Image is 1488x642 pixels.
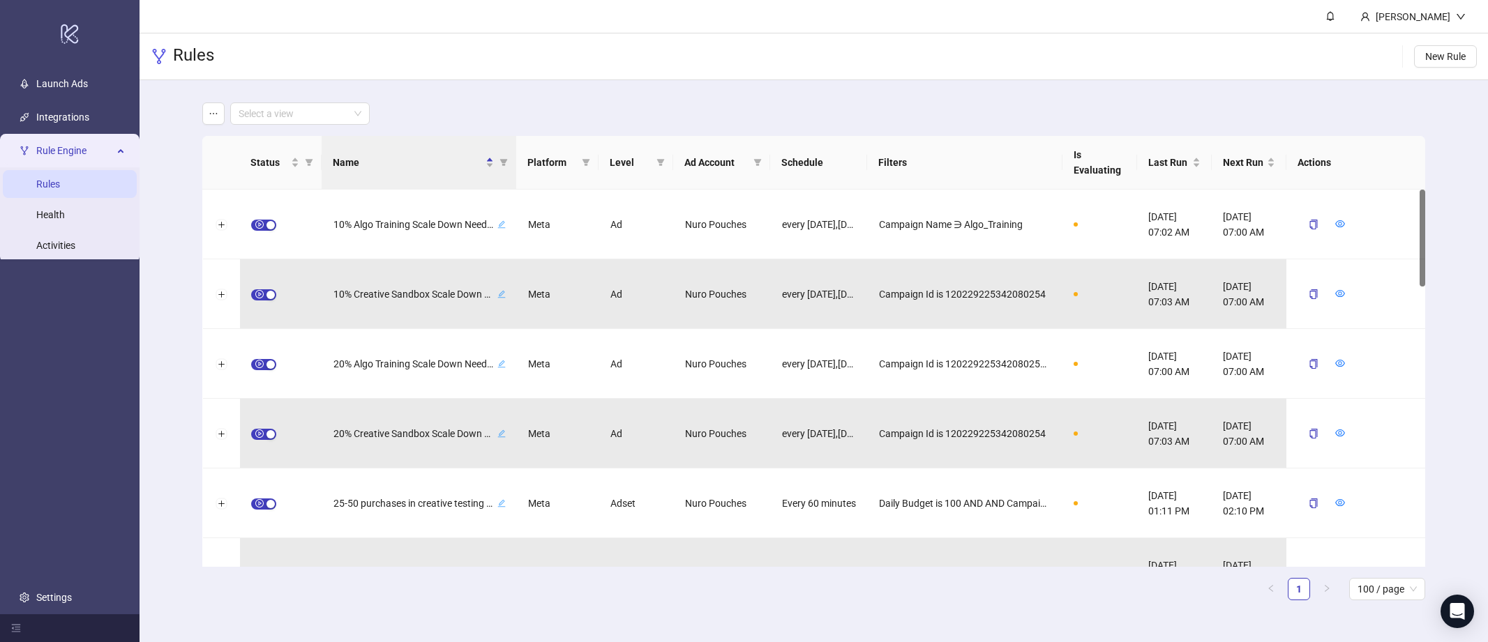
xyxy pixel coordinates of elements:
[1414,45,1477,68] button: New Rule
[1323,584,1331,593] span: right
[879,286,1046,302] span: Campaign Id is 120229225342080254
[1349,578,1425,600] div: Page Size
[684,155,748,170] span: Ad Account
[1212,399,1286,468] div: [DATE] 07:00 AM
[1212,329,1286,399] div: [DATE] 07:00 AM
[1288,578,1310,600] li: 1
[216,429,227,440] button: Expand row
[209,109,218,119] span: ellipsis
[879,565,1051,581] span: Name ∌ WinnerAT AND AND Campaign Name ∋ Algo_Training
[1260,578,1282,600] li: Previous Page
[1335,219,1345,230] a: eye
[770,136,867,190] th: Schedule
[1148,155,1189,170] span: Last Run
[497,290,506,298] span: edit
[599,399,674,468] div: Ad
[1212,468,1286,538] div: [DATE] 02:10 PM
[1309,220,1318,229] span: copy
[497,499,506,507] span: edit
[674,329,771,399] div: Nuro Pouches
[333,217,495,232] span: 10% Algo Training Scale Down Needed (Min $200)
[1425,51,1466,62] span: New Rule
[216,289,227,300] button: Expand row
[333,426,495,441] span: 20% Creative Sandbox Scale Down Needed (Min $200)
[333,155,483,170] span: Name
[599,259,674,329] div: Ad
[1360,12,1370,22] span: user
[1335,498,1345,507] span: eye
[333,285,506,303] div: 10% Creative Sandbox Scale Down Needed (Min $200)edit
[517,259,599,329] div: Meta
[782,217,857,232] span: every [DATE],[DATE],[DATE] at 8:00 AM [GEOGRAPHIC_DATA]/New_York
[1288,579,1309,599] a: 1
[599,538,674,608] div: Ad
[1309,498,1318,508] span: copy
[656,158,665,167] span: filter
[674,538,771,608] div: Nuro Pouches
[879,496,1051,511] span: Daily Budget is 100 AND AND Campaign Id is 120229225342080254
[654,152,668,173] span: filter
[1325,11,1335,21] span: bell
[1316,578,1338,600] button: right
[1298,492,1330,514] button: copy
[173,45,214,68] h3: Rules
[879,356,1051,372] span: Campaign Id is 120229225342080254 AND AND Campaign Name ∋ Algo_Training
[1137,259,1212,329] div: [DATE] 07:03 AM
[674,468,771,538] div: Nuro Pouches
[1286,136,1425,190] th: Actions
[751,152,765,173] span: filter
[1298,213,1330,236] button: copy
[1335,428,1345,439] a: eye
[497,152,511,173] span: filter
[216,359,227,370] button: Expand row
[20,146,29,155] span: fork
[517,538,599,608] div: Meta
[36,209,65,220] a: Health
[879,426,1046,441] span: Campaign Id is 120229225342080254
[782,356,857,372] span: every [DATE],[DATE],[DATE] at 8:00 AM [GEOGRAPHIC_DATA]/New_York
[1335,428,1345,438] span: eye
[216,498,227,510] button: Expand row
[599,190,674,259] div: Ad
[599,468,674,538] div: Adset
[497,220,506,229] span: edit
[517,399,599,468] div: Meta
[305,158,313,167] span: filter
[1298,422,1330,445] button: copy
[782,496,856,511] span: Every 60 minutes
[867,136,1062,190] th: Filters
[582,158,590,167] span: filter
[782,286,857,302] span: every [DATE],[DATE],[DATE] at 8:00 AM [GEOGRAPHIC_DATA]/New_York
[1212,538,1286,608] div: [DATE] 07:00 AM
[216,220,227,231] button: Expand row
[1137,329,1212,399] div: [DATE] 07:00 AM
[753,158,762,167] span: filter
[1441,595,1474,628] div: Open Intercom Messenger
[333,425,506,443] div: 20% Creative Sandbox Scale Down Needed (Min $200)edit
[1298,283,1330,305] button: copy
[1309,359,1318,369] span: copy
[36,78,88,89] a: Launch Ads
[322,136,516,190] th: Name
[1335,289,1345,300] a: eye
[239,136,322,190] th: Status
[333,355,506,373] div: 20% Algo Training Scale Down Needed (Min $200)edit
[1137,538,1212,608] div: [DATE] 07:02 AM
[517,468,599,538] div: Meta
[782,426,857,441] span: every [DATE],[DATE],[DATE] at 8:00 AM [GEOGRAPHIC_DATA]/New_York
[1137,136,1212,190] th: Last Run
[610,155,651,170] span: Level
[333,565,495,581] span: Algo Training MASS Winner - Scale Action 2.2
[579,152,593,173] span: filter
[302,152,316,173] span: filter
[497,360,506,368] span: edit
[1212,190,1286,259] div: [DATE] 07:00 AM
[36,240,75,251] a: Activities
[1316,578,1338,600] li: Next Page
[1335,289,1345,298] span: eye
[333,494,506,512] div: 25-50 purchases in creative testing first scaleedit
[1335,219,1345,229] span: eye
[36,112,89,123] a: Integrations
[333,356,495,372] span: 20% Algo Training Scale Down Needed (Min $200)
[1309,429,1318,438] span: copy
